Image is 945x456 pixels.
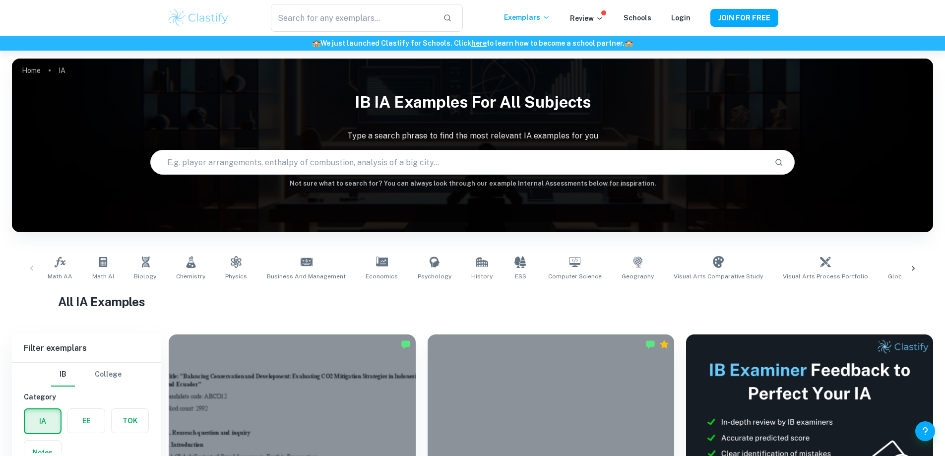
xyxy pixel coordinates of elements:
h6: Filter exemplars [12,334,161,362]
span: Biology [134,272,156,281]
span: Chemistry [176,272,205,281]
p: Type a search phrase to find the most relevant IA examples for you [12,130,933,142]
button: TOK [112,409,148,433]
h1: All IA Examples [58,293,887,311]
h1: IB IA examples for all subjects [12,86,933,118]
p: IA [59,65,65,76]
span: Global Politics [888,272,931,281]
span: Computer Science [548,272,602,281]
input: E.g. player arrangements, enthalpy of combustion, analysis of a big city... [151,148,767,176]
button: Search [770,154,787,171]
span: Visual Arts Comparative Study [674,272,763,281]
span: 🏫 [625,39,633,47]
button: JOIN FOR FREE [710,9,778,27]
span: History [471,272,493,281]
img: Marked [401,339,411,349]
button: Help and Feedback [915,421,935,441]
div: Premium [659,339,669,349]
button: EE [68,409,105,433]
img: Marked [645,339,655,349]
button: College [95,363,122,387]
span: ESS [515,272,526,281]
span: Business and Management [267,272,346,281]
input: Search for any exemplars... [271,4,435,32]
h6: Not sure what to search for? You can always look through our example Internal Assessments below f... [12,179,933,189]
a: here [471,39,487,47]
span: Geography [622,272,654,281]
h6: We just launched Clastify for Schools. Click to learn how to become a school partner. [2,38,943,49]
p: Review [570,13,604,24]
h6: Category [24,391,149,402]
button: IB [51,363,75,387]
span: 🏫 [312,39,320,47]
a: Schools [624,14,651,22]
span: Economics [366,272,398,281]
p: Exemplars [504,12,550,23]
a: Home [22,64,41,77]
button: IA [25,409,61,433]
img: Clastify logo [167,8,230,28]
div: Filter type choice [51,363,122,387]
span: Physics [225,272,247,281]
span: Visual Arts Process Portfolio [783,272,868,281]
span: Psychology [418,272,451,281]
span: Math AI [92,272,114,281]
span: Math AA [48,272,72,281]
a: Login [671,14,691,22]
